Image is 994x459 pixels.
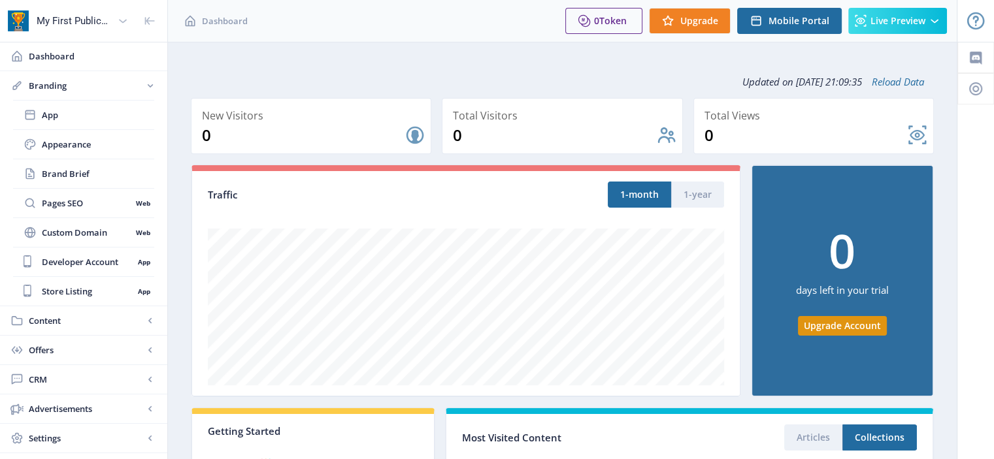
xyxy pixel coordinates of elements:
[13,247,154,276] a: Developer AccountApp
[29,314,144,327] span: Content
[29,432,144,445] span: Settings
[42,138,154,151] span: Appearance
[737,8,842,34] button: Mobile Portal
[680,16,718,26] span: Upgrade
[29,373,144,386] span: CRM
[37,7,112,35] div: My First Publication
[13,159,154,188] a: Brand Brief
[704,106,928,125] div: Total Views
[42,226,131,239] span: Custom Domain
[202,14,248,27] span: Dashboard
[862,75,924,88] a: Reload Data
[29,343,144,356] span: Offers
[29,50,157,63] span: Dashboard
[42,197,131,210] span: Pages SEO
[131,226,154,239] nb-badge: Web
[208,187,466,202] div: Traffic
[848,8,947,34] button: Live Preview
[29,402,144,415] span: Advertisements
[13,218,154,247] a: Custom DomainWeb
[599,14,627,27] span: Token
[13,189,154,217] a: Pages SEOWeb
[202,106,425,125] div: New Visitors
[671,182,724,208] button: 1-year
[13,101,154,129] a: App
[453,106,676,125] div: Total Visitors
[829,227,855,274] div: 0
[704,125,907,146] div: 0
[191,65,934,98] div: Updated on [DATE] 21:09:35
[29,79,144,92] span: Branding
[42,255,133,268] span: Developer Account
[42,167,154,180] span: Brand Brief
[133,285,154,298] nb-badge: App
[42,108,154,121] span: App
[649,8,731,34] button: Upgrade
[796,274,889,316] div: days left in your trial
[769,16,829,26] span: Mobile Portal
[870,16,925,26] span: Live Preview
[453,125,655,146] div: 0
[13,130,154,159] a: Appearance
[8,10,29,31] img: app-icon.png
[42,285,133,298] span: Store Listing
[13,277,154,306] a: Store ListingApp
[798,316,887,336] button: Upgrade Account
[202,125,405,146] div: 0
[131,197,154,210] nb-badge: Web
[133,255,154,268] nb-badge: App
[565,8,642,34] button: 0Token
[608,182,671,208] button: 1-month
